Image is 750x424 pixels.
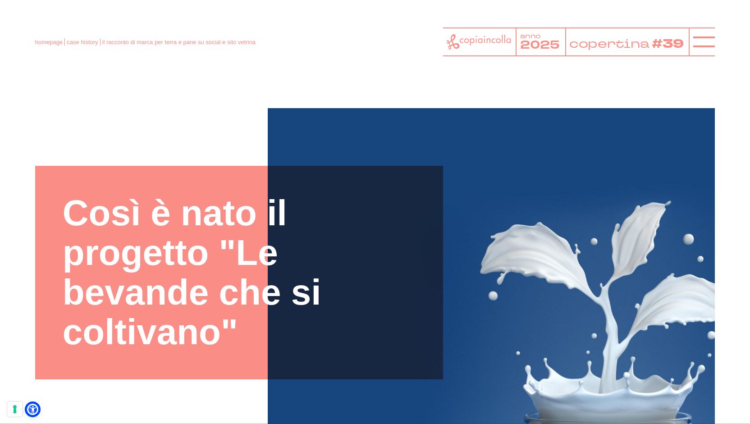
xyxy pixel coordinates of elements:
h1: Così è nato il progetto "Le bevande che si coltivano" [63,193,416,352]
span: il racconto di marca per terra e pane su social e sito vetrina [102,39,256,46]
tspan: 2025 [520,38,560,53]
a: homepage [35,39,63,46]
tspan: copertina [569,36,650,51]
tspan: #39 [652,35,685,53]
a: Open Accessibility Menu [27,404,38,415]
button: Le tue preferenze relative al consenso per le tecnologie di tracciamento [7,401,23,417]
a: case history [67,39,98,46]
tspan: anno [520,32,541,40]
